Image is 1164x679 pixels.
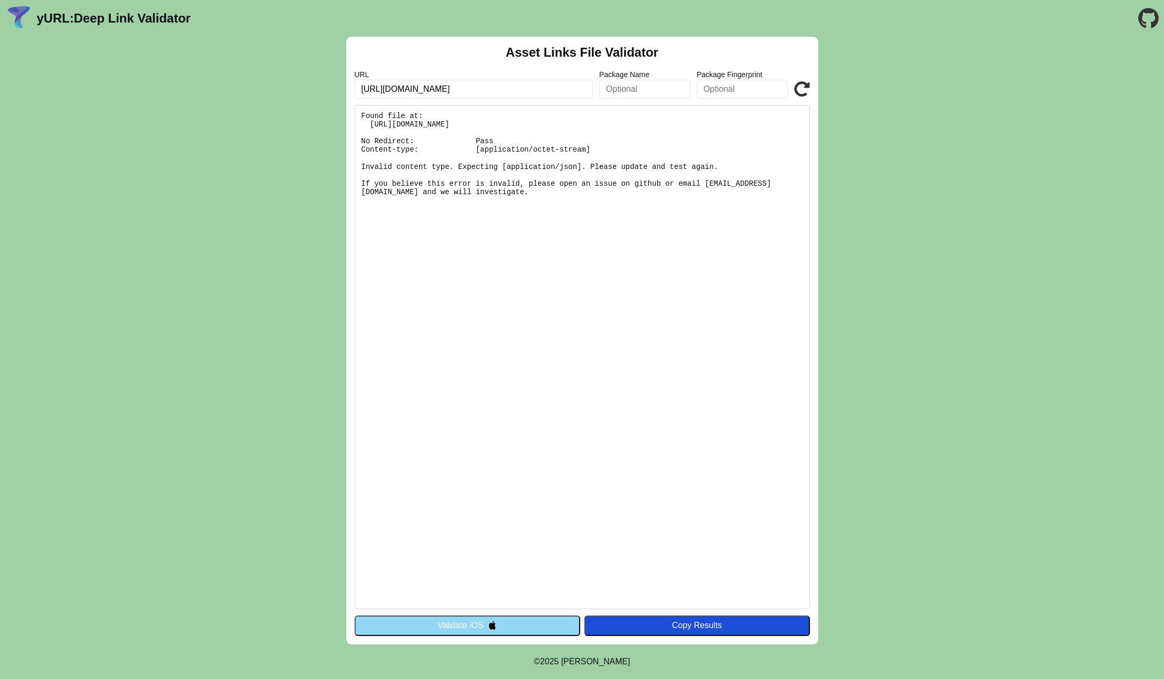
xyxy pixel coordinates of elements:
[506,45,658,60] h2: Asset Links File Validator
[590,621,805,630] div: Copy Results
[697,70,788,79] label: Package Fingerprint
[37,11,190,26] a: yURL:Deep Link Validator
[599,80,690,99] input: Optional
[355,70,593,79] label: URL
[355,616,580,635] button: Validate iOS
[355,80,593,99] input: Required
[561,657,631,666] a: Michael Ibragimchayev's Personal Site
[584,616,810,635] button: Copy Results
[540,657,559,666] span: 2025
[5,5,33,32] img: yURL Logo
[697,80,788,99] input: Optional
[355,105,810,609] pre: Found file at: [URL][DOMAIN_NAME] No Redirect: Pass Content-type: [application/octet-stream] Inva...
[599,70,690,79] label: Package Name
[534,644,630,679] footer: ©
[488,621,497,630] img: appleIcon.svg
